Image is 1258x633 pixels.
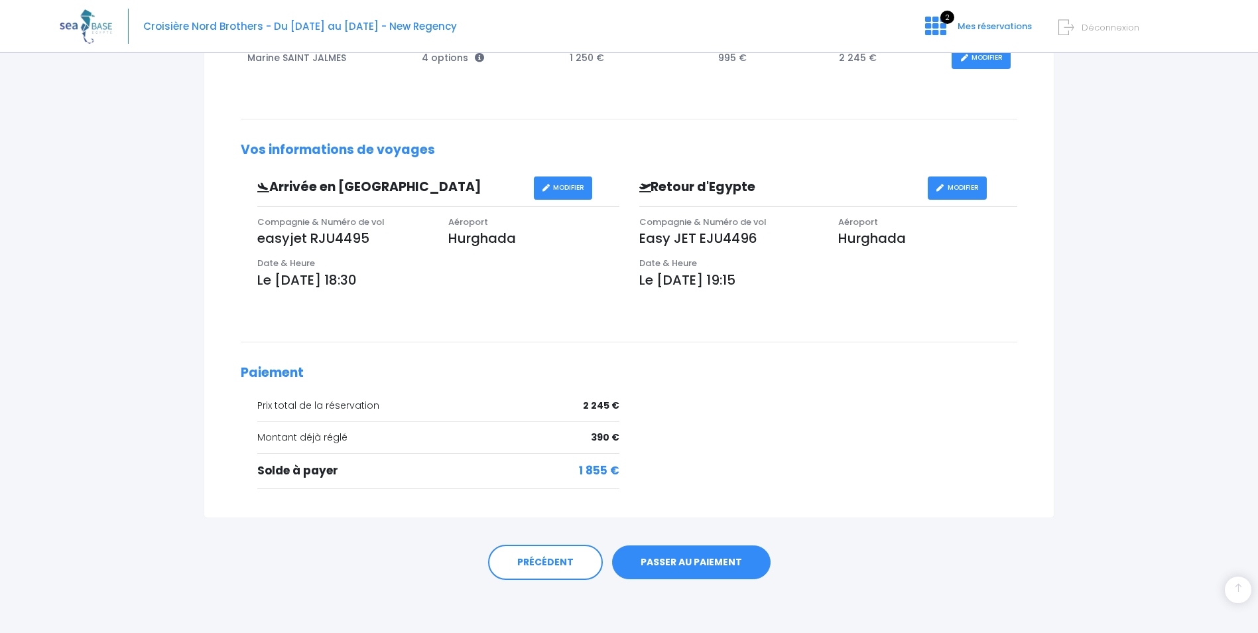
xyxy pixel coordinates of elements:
td: 995 € [712,40,832,76]
span: 2 [940,11,954,24]
td: 1 250 € [563,40,712,76]
td: 2 245 € [833,40,946,76]
a: PRÉCÉDENT [488,545,603,581]
div: Solde à payer [257,462,619,480]
td: Marine SAINT JALMES [241,40,415,76]
span: Compagnie & Numéro de vol [639,216,767,228]
span: Date & Heure [257,257,315,269]
a: MODIFIER [952,46,1011,70]
p: Hurghada [448,228,619,248]
div: Montant déjà réglé [257,431,619,445]
span: Date & Heure [639,257,697,269]
span: Aéroport [448,216,488,228]
a: PASSER AU PAIEMENT [612,545,771,580]
span: Compagnie & Numéro de vol [257,216,385,228]
a: MODIFIER [928,176,987,200]
p: easyjet RJU4495 [257,228,428,248]
span: Aéroport [838,216,878,228]
div: Prix total de la réservation [257,399,619,413]
h3: Arrivée en [GEOGRAPHIC_DATA] [247,180,534,195]
a: MODIFIER [534,176,593,200]
h2: Paiement [241,366,1017,381]
span: Croisière Nord Brothers - Du [DATE] au [DATE] - New Regency [143,19,457,33]
p: Le [DATE] 18:30 [257,270,619,290]
span: Mes réservations [958,20,1032,33]
h2: Vos informations de voyages [241,143,1017,158]
p: Easy JET EJU4496 [639,228,818,248]
p: Le [DATE] 19:15 [639,270,1018,290]
p: Hurghada [838,228,1017,248]
span: 4 options [422,51,484,64]
h3: Retour d'Egypte [629,180,928,195]
span: 1 855 € [579,462,619,480]
span: 2 245 € [583,399,619,413]
span: 390 € [591,431,619,445]
span: Déconnexion [1082,21,1139,34]
a: 2 Mes réservations [914,25,1040,37]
